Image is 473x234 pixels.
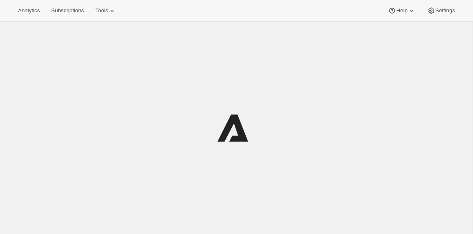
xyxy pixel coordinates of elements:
span: Help [396,7,407,14]
button: Settings [422,5,460,16]
button: Subscriptions [46,5,89,16]
button: Analytics [13,5,45,16]
span: Subscriptions [51,7,84,14]
button: Help [383,5,420,16]
button: Tools [90,5,121,16]
span: Tools [95,7,108,14]
span: Analytics [18,7,40,14]
span: Settings [435,7,455,14]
